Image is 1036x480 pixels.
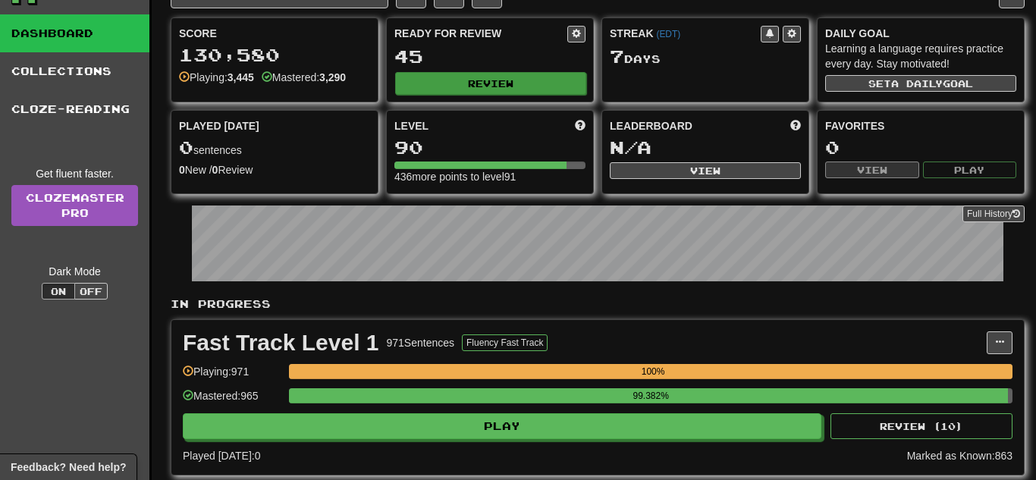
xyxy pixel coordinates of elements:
button: Play [183,413,821,439]
div: Daily Goal [825,26,1016,41]
div: Favorites [825,118,1016,133]
div: 130,580 [179,45,370,64]
strong: 0 [212,164,218,176]
div: Learning a language requires practice every day. Stay motivated! [825,41,1016,71]
span: Score more points to level up [575,118,585,133]
button: Off [74,283,108,300]
div: Day s [610,47,801,67]
div: Get fluent faster. [11,166,138,181]
div: Streak [610,26,761,41]
div: Dark Mode [11,264,138,279]
button: View [825,162,919,178]
button: Seta dailygoal [825,75,1016,92]
div: Playing: 971 [183,364,281,389]
div: 90 [394,138,585,157]
div: 45 [394,47,585,66]
div: Playing: [179,70,254,85]
span: 7 [610,45,624,67]
div: 99.382% [294,388,1008,403]
div: 436 more points to level 91 [394,169,585,184]
button: View [610,162,801,179]
button: Play [923,162,1017,178]
span: Played [DATE] [179,118,259,133]
span: This week in points, UTC [790,118,801,133]
div: Marked as Known: 863 [907,448,1012,463]
div: Mastered: [262,70,346,85]
span: N/A [610,136,651,158]
a: ClozemasterPro [11,185,138,226]
span: 0 [179,136,193,158]
button: Review [395,72,586,95]
span: a daily [891,78,943,89]
div: 971 Sentences [387,335,455,350]
button: Full History [962,205,1025,222]
span: Open feedback widget [11,460,126,475]
a: (EDT) [656,29,680,39]
div: sentences [179,138,370,158]
p: In Progress [171,296,1025,312]
button: Fluency Fast Track [462,334,548,351]
div: Score [179,26,370,41]
span: Leaderboard [610,118,692,133]
button: On [42,283,75,300]
div: Mastered: 965 [183,388,281,413]
span: Level [394,118,429,133]
div: Ready for Review [394,26,567,41]
span: Played [DATE]: 0 [183,450,260,462]
strong: 0 [179,164,185,176]
strong: 3,445 [228,71,254,83]
div: Fast Track Level 1 [183,331,379,354]
div: 100% [294,364,1012,379]
strong: 3,290 [319,71,346,83]
div: New / Review [179,162,370,177]
div: 0 [825,138,1016,157]
button: Review (10) [830,413,1012,439]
